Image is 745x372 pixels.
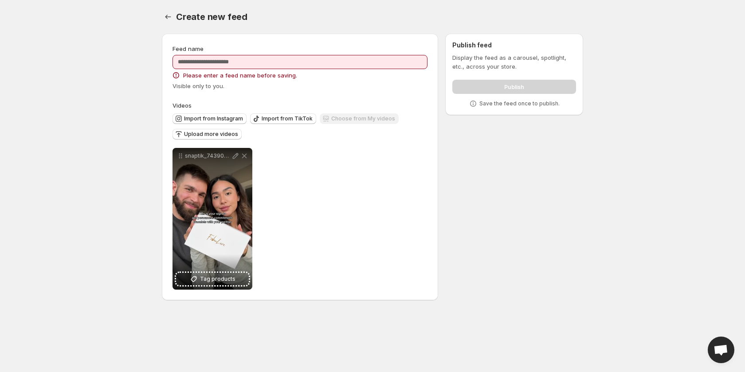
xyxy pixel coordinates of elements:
[173,45,204,52] span: Feed name
[173,148,252,290] div: snaptik_7439098185395490094_v2Tag products
[185,152,231,159] p: snaptik_7439098185395490094_v2
[176,273,249,285] button: Tag products
[184,131,238,138] span: Upload more videos
[173,129,242,139] button: Upload more videos
[173,113,247,124] button: Import from Instagram
[479,100,560,107] p: Save the feed once to publish.
[176,12,247,22] span: Create new feed
[250,113,316,124] button: Import from TikTok
[183,71,297,80] span: Please enter a feed name before saving.
[200,275,235,283] span: Tag products
[173,82,224,89] span: Visible only to you.
[184,115,243,122] span: Import from Instagram
[262,115,313,122] span: Import from TikTok
[452,41,576,50] h2: Publish feed
[452,53,576,71] p: Display the feed as a carousel, spotlight, etc., across your store.
[173,102,192,109] span: Videos
[162,11,174,23] button: Settings
[708,337,734,363] a: Open chat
